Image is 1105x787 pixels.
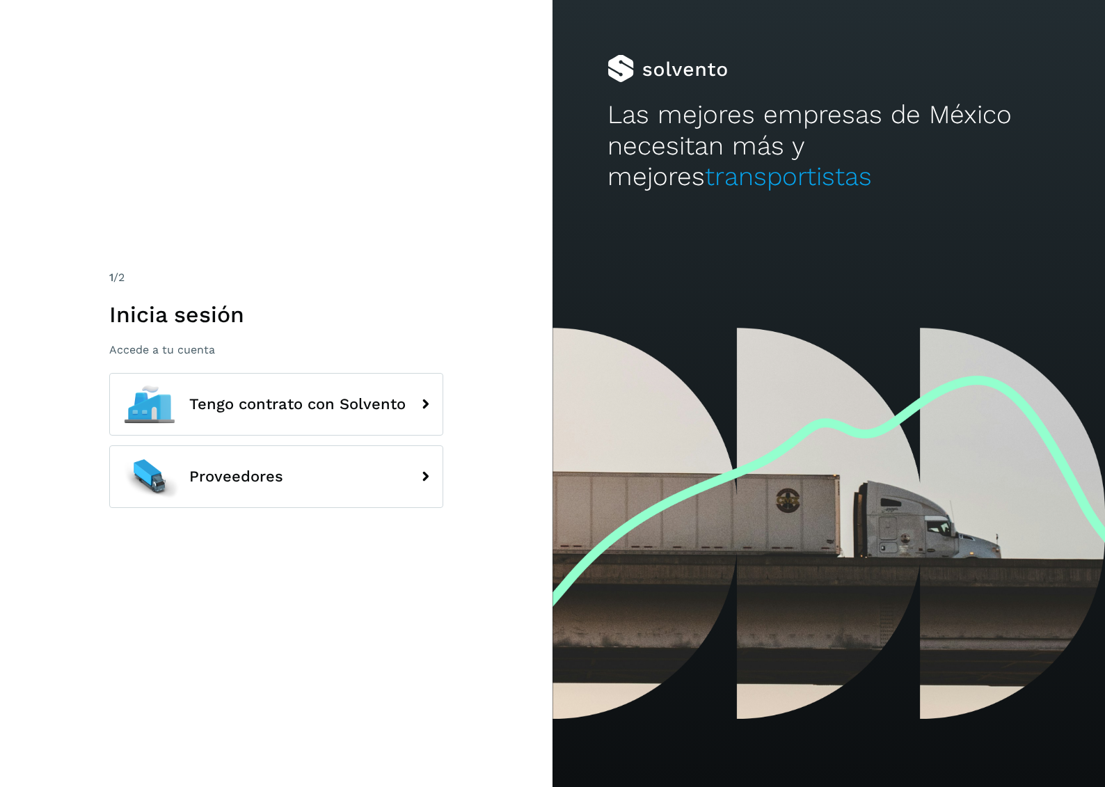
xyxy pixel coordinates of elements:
[607,100,1049,192] h2: Las mejores empresas de México necesitan más y mejores
[109,271,113,284] span: 1
[109,301,443,328] h1: Inicia sesión
[109,269,443,286] div: /2
[109,445,443,508] button: Proveedores
[189,468,283,485] span: Proveedores
[705,161,872,191] span: transportistas
[189,396,406,413] span: Tengo contrato con Solvento
[109,373,443,436] button: Tengo contrato con Solvento
[109,343,443,356] p: Accede a tu cuenta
